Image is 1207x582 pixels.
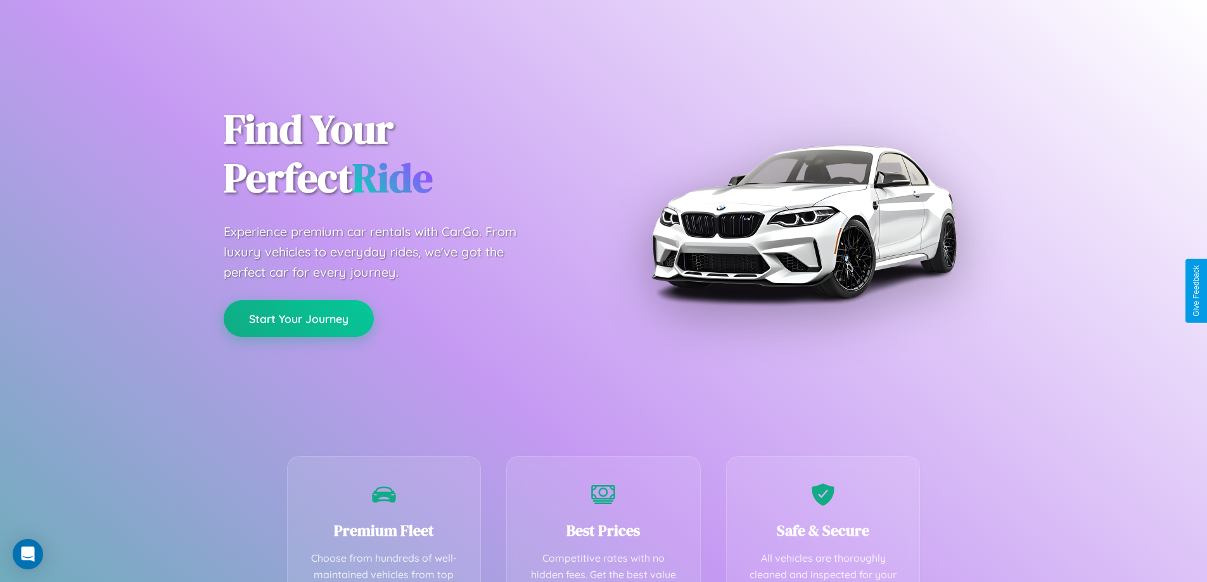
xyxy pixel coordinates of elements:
span: Ride [352,150,433,205]
h1: Find Your Perfect [224,105,585,203]
div: Give Feedback [1192,265,1201,317]
img: Premium BMW car rental vehicle [645,63,962,380]
h3: Premium Fleet [307,520,462,541]
button: Start Your Journey [224,300,374,337]
p: Experience premium car rentals with CarGo. From luxury vehicles to everyday rides, we've got the ... [224,222,540,282]
h3: Safe & Secure [746,520,901,541]
h3: Best Prices [526,520,681,541]
div: Open Intercom Messenger [13,539,43,569]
